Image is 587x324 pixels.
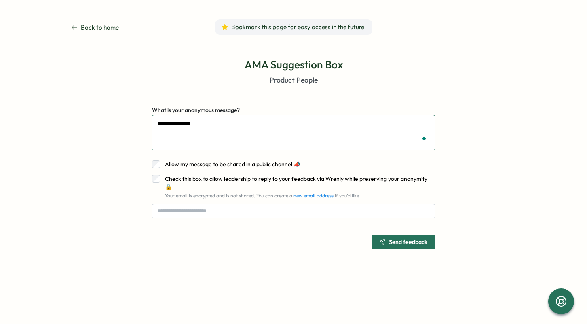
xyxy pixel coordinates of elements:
label: What is your anonymous message? [152,106,240,115]
span: Send feedback [389,239,427,245]
span: Check this box to allow leadership to reply to your feedback via Wrenly while preserving your ano... [165,175,427,191]
a: Back to home [71,20,119,35]
span: Back to home [81,20,119,35]
span: Allow my message to be shared in a public channel 📣 [165,161,300,168]
p: Product People [270,75,318,85]
a: new email address [293,193,334,199]
p: AMA Suggestion Box [245,57,343,72]
span: Bookmark this page for easy access in the future! [231,23,366,32]
textarea: To enrich screen reader interactions, please activate Accessibility in Grammarly extension settings [152,115,435,150]
span: Your email is encrypted and is not shared. You can create a if you'd like [165,193,359,199]
button: Send feedback [372,235,435,249]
